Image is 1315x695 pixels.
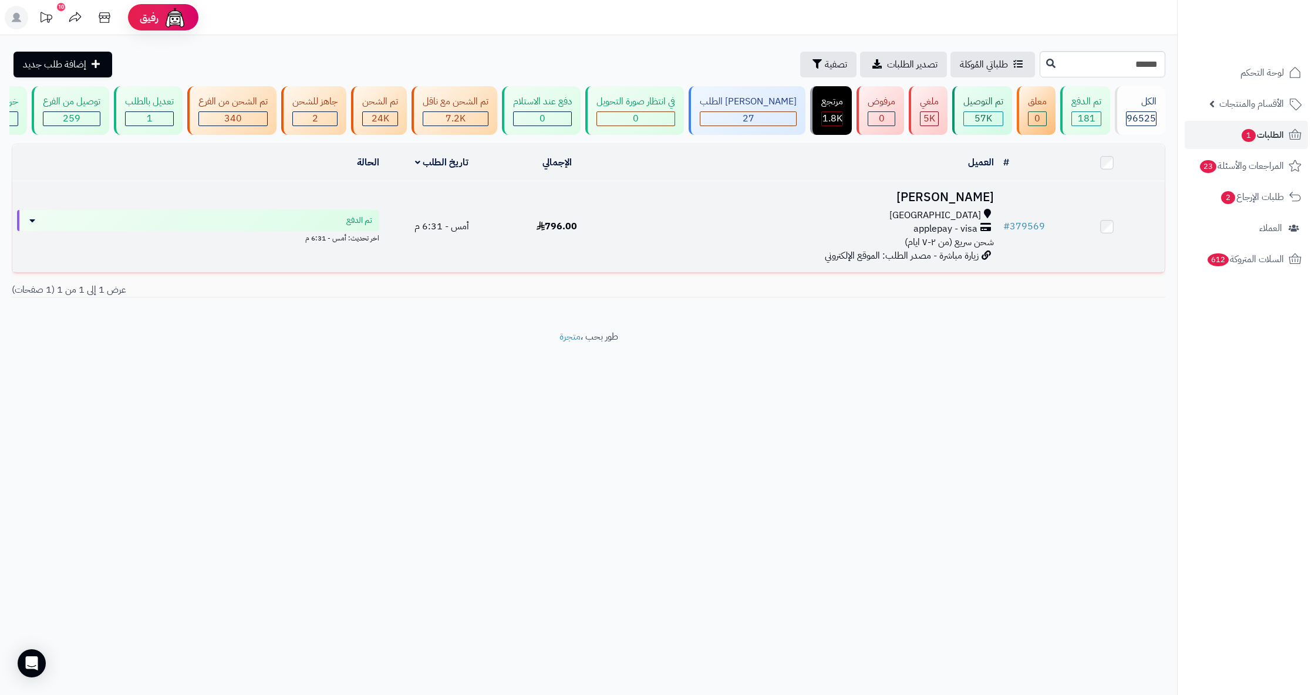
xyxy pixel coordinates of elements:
[18,649,46,677] div: Open Intercom Messenger
[1034,111,1040,126] span: 0
[349,86,409,135] a: تم الشحن 24K
[633,111,639,126] span: 0
[31,6,60,32] a: تحديثات المنصة
[1185,214,1308,242] a: العملاء
[1185,59,1308,87] a: لوحة التحكم
[1003,219,1010,233] span: #
[1003,155,1009,169] a: #
[686,86,808,135] a: [PERSON_NAME] الطلب 27
[125,95,174,109] div: تعديل بالطلب
[700,112,796,126] div: 27
[409,86,500,135] a: تم الشحن مع ناقل 7.2K
[372,111,389,126] span: 24K
[825,249,979,263] span: زيارة مباشرة - مصدر الطلب: الموقع الإلكتروني
[1220,189,1284,205] span: طلبات الإرجاع
[1207,253,1229,266] span: 612
[860,52,947,77] a: تصدير الطلبات
[1029,112,1046,126] div: 0
[597,112,675,126] div: 0
[923,111,935,126] span: 5K
[198,95,268,109] div: تم الشحن من الفرع
[960,57,1008,72] span: طلباتي المُوكلة
[1235,23,1304,48] img: logo-2.png
[1028,95,1047,109] div: معلق
[825,57,847,72] span: تصفية
[868,95,895,109] div: مرفوض
[1185,183,1308,211] a: طلبات الإرجاع2
[292,95,338,109] div: جاهز للشحن
[312,111,318,126] span: 2
[1259,220,1282,236] span: العملاء
[879,111,885,126] span: 0
[854,86,906,135] a: مرفوض 0
[1014,86,1058,135] a: معلق 0
[821,95,843,109] div: مرتجع
[868,112,895,126] div: 0
[423,95,488,109] div: تم الشحن مع ناقل
[1199,160,1216,173] span: 23
[808,86,854,135] a: مرتجع 1.8K
[950,86,1014,135] a: تم التوصيل 57K
[199,112,267,126] div: 340
[950,52,1035,77] a: طلباتي المُوكلة
[906,86,950,135] a: ملغي 5K
[57,3,65,11] div: 10
[513,95,572,109] div: دفع عند الاستلام
[1058,86,1112,135] a: تم الدفع 181
[540,111,545,126] span: 0
[889,209,981,222] span: [GEOGRAPHIC_DATA]
[1241,128,1256,142] span: 1
[514,112,571,126] div: 0
[3,283,589,297] div: عرض 1 إلى 1 من 1 (1 صفحات)
[43,112,100,126] div: 259
[920,95,939,109] div: ملغي
[500,86,583,135] a: دفع عند الاستلام 0
[700,95,797,109] div: [PERSON_NAME] الطلب
[293,112,337,126] div: 2
[559,330,581,344] a: متجرة
[619,191,994,204] h3: [PERSON_NAME]
[163,6,187,29] img: ai-face.png
[1185,152,1308,180] a: المراجعات والأسئلة23
[415,155,468,169] a: تاريخ الطلب
[1072,112,1101,126] div: 181
[1240,127,1284,143] span: الطلبات
[23,57,86,72] span: إضافة طلب جديد
[1240,65,1284,81] span: لوحة التحكم
[126,112,173,126] div: 1
[43,95,100,109] div: توصيل من الفرع
[346,215,372,226] span: تم الدفع
[913,222,977,236] span: applepay - visa
[446,111,466,126] span: 7.2K
[822,112,842,126] div: 1841
[964,112,1003,126] div: 57031
[279,86,349,135] a: جاهز للشحن 2
[140,11,159,25] span: رفيق
[224,111,242,126] span: 340
[822,111,842,126] span: 1.8K
[920,112,938,126] div: 4997
[1127,111,1156,126] span: 96525
[1126,95,1156,109] div: الكل
[1219,96,1284,112] span: الأقسام والمنتجات
[800,52,857,77] button: تصفية
[905,235,994,249] span: شحن سريع (من ٢-٧ ايام)
[414,219,469,233] span: أمس - 6:31 م
[968,155,994,169] a: العميل
[887,57,938,72] span: تصدير الطلبات
[17,231,379,243] div: اخر تحديث: أمس - 6:31 م
[147,111,153,126] span: 1
[1071,95,1101,109] div: تم الدفع
[1185,245,1308,273] a: السلات المتروكة612
[363,112,397,126] div: 24019
[542,155,572,169] a: الإجمالي
[1185,121,1308,149] a: الطلبات1
[596,95,675,109] div: في انتظار صورة التحويل
[357,155,379,169] a: الحالة
[112,86,185,135] a: تعديل بالطلب 1
[14,52,112,77] a: إضافة طلب جديد
[362,95,398,109] div: تم الشحن
[743,111,754,126] span: 27
[29,86,112,135] a: توصيل من الفرع 259
[975,111,992,126] span: 57K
